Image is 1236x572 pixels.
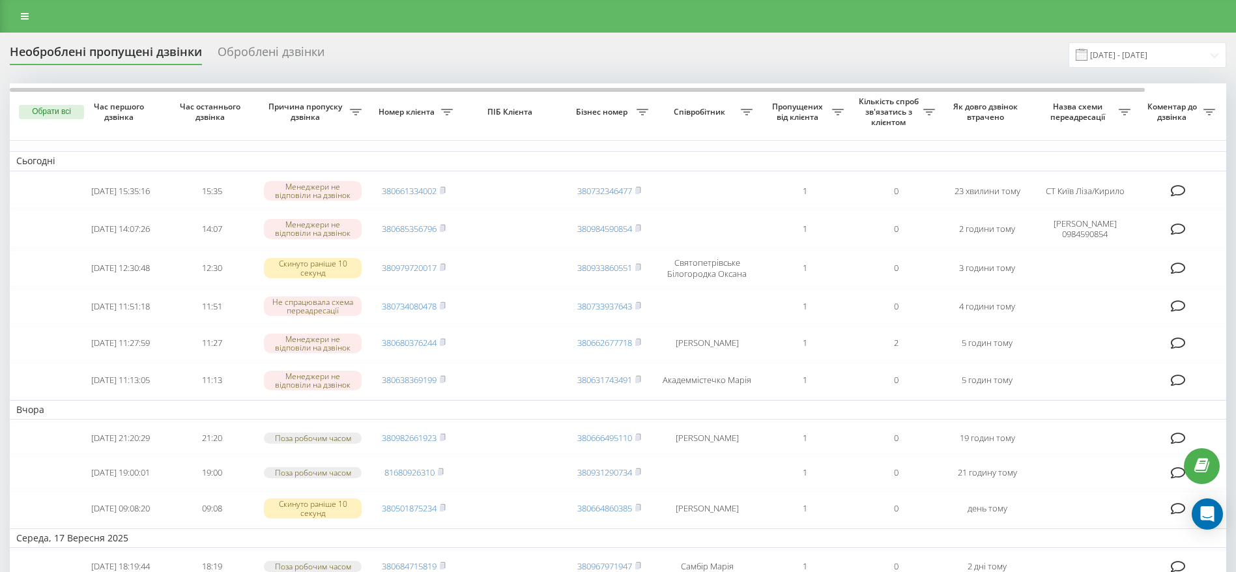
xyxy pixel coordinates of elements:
span: Номер клієнта [375,107,441,117]
a: 380664860385 [577,502,632,514]
div: Поза робочим часом [264,467,362,478]
div: Менеджери не відповіли на дзвінок [264,219,362,238]
td: 0 [850,174,941,208]
span: Співробітник [661,107,741,117]
a: 380661334002 [382,185,437,197]
td: 14:07 [166,210,257,247]
td: [DATE] 11:27:59 [75,326,166,361]
td: [PERSON_NAME] 0984590854 [1033,210,1137,247]
td: [PERSON_NAME] [655,422,759,454]
td: 12:30 [166,250,257,287]
span: Час останнього дзвінка [177,102,247,122]
a: 380933860551 [577,262,632,274]
a: 380638369199 [382,374,437,386]
td: 1 [759,210,850,247]
a: 380684715819 [382,560,437,572]
a: 380734080478 [382,300,437,312]
td: 0 [850,457,941,489]
td: 21:20 [166,422,257,454]
td: [DATE] 11:13:05 [75,363,166,397]
a: 81680926310 [384,466,435,478]
td: 21 годину тому [941,457,1033,489]
span: Як довго дзвінок втрачено [952,102,1022,122]
button: Обрати всі [19,105,84,119]
td: 19 годин тому [941,422,1033,454]
td: CT Київ Ліза/Кирило [1033,174,1137,208]
a: 380685356796 [382,223,437,235]
td: [PERSON_NAME] [655,491,759,526]
td: 1 [759,174,850,208]
td: 5 годин тому [941,363,1033,397]
a: 380967971947 [577,560,632,572]
td: 11:27 [166,326,257,361]
a: 380984590854 [577,223,632,235]
td: 11:13 [166,363,257,397]
div: Оброблені дзвінки [218,45,324,65]
td: 3 години тому [941,250,1033,287]
a: 380631743491 [577,374,632,386]
a: 380732346477 [577,185,632,197]
td: [DATE] 09:08:20 [75,491,166,526]
a: 380979720017 [382,262,437,274]
td: 1 [759,422,850,454]
div: Поза робочим часом [264,433,362,444]
a: 380931290734 [577,466,632,478]
td: 0 [850,363,941,397]
span: Коментар до дзвінка [1143,102,1203,122]
td: 1 [759,289,850,324]
td: [DATE] 19:00:01 [75,457,166,489]
span: Пропущених від клієнта [766,102,832,122]
td: 1 [759,326,850,361]
span: Кількість спроб зв'язатись з клієнтом [857,96,923,127]
a: 380733937643 [577,300,632,312]
a: 380501875234 [382,502,437,514]
td: 0 [850,289,941,324]
div: Поза робочим часом [264,561,362,572]
td: 0 [850,210,941,247]
div: Менеджери не відповіли на дзвінок [264,334,362,353]
td: Святопетрівське Білогородка Оксана [655,250,759,287]
td: [PERSON_NAME] [655,326,759,361]
td: 1 [759,457,850,489]
div: Необроблені пропущені дзвінки [10,45,202,65]
td: [DATE] 11:51:18 [75,289,166,324]
td: [DATE] 21:20:29 [75,422,166,454]
td: Академмістечко Марія [655,363,759,397]
div: Open Intercom Messenger [1192,498,1223,530]
span: Назва схеми переадресації [1039,102,1119,122]
td: 15:35 [166,174,257,208]
a: 380982661923 [382,432,437,444]
td: 1 [759,363,850,397]
td: 2 [850,326,941,361]
td: 1 [759,250,850,287]
td: 11:51 [166,289,257,324]
td: 1 [759,491,850,526]
td: 19:00 [166,457,257,489]
td: 4 години тому [941,289,1033,324]
td: 0 [850,422,941,454]
a: 380662677718 [577,337,632,349]
td: [DATE] 12:30:48 [75,250,166,287]
td: 2 години тому [941,210,1033,247]
span: Причина пропуску дзвінка [264,102,350,122]
td: 23 хвилини тому [941,174,1033,208]
div: Менеджери не відповіли на дзвінок [264,371,362,390]
span: Бізнес номер [570,107,637,117]
div: Менеджери не відповіли на дзвінок [264,181,362,201]
div: Не спрацювала схема переадресації [264,296,362,316]
td: день тому [941,491,1033,526]
td: [DATE] 15:35:16 [75,174,166,208]
div: Скинуто раніше 10 секунд [264,258,362,278]
span: Час першого дзвінка [85,102,156,122]
a: 380680376244 [382,337,437,349]
div: Скинуто раніше 10 секунд [264,498,362,518]
td: 5 годин тому [941,326,1033,361]
span: ПІБ Клієнта [470,107,553,117]
a: 380666495110 [577,432,632,444]
td: 0 [850,250,941,287]
td: [DATE] 14:07:26 [75,210,166,247]
td: 0 [850,491,941,526]
td: 09:08 [166,491,257,526]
